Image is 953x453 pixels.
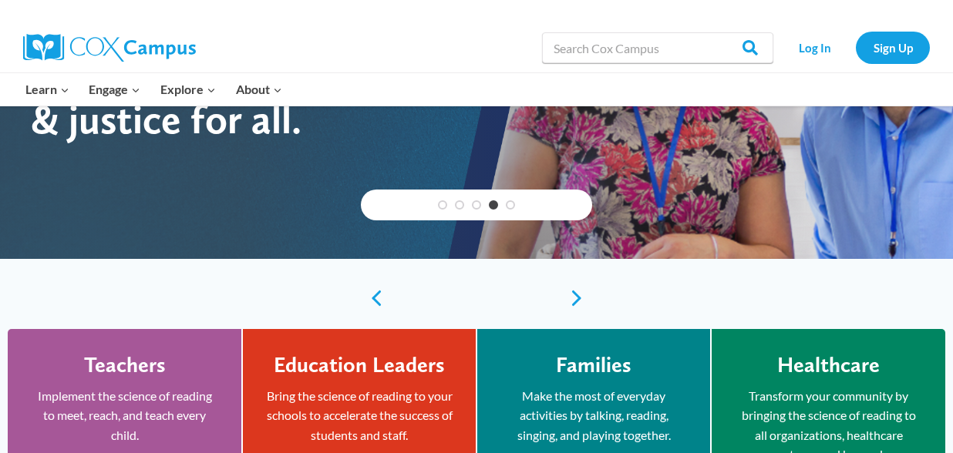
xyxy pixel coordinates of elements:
a: 5 [506,200,515,210]
a: 2 [455,200,464,210]
h4: Teachers [84,352,166,378]
a: Log In [781,32,848,63]
p: Implement the science of reading to meet, reach, and teach every child. [31,386,218,445]
img: Cox Campus [23,34,196,62]
a: previous [361,289,384,307]
nav: Primary Navigation [15,73,291,106]
button: Child menu of Explore [150,73,226,106]
div: content slider buttons [361,283,592,314]
h4: Families [556,352,631,378]
p: Make the most of everyday activities by talking, reading, singing, and playing together. [500,386,687,445]
p: Bring the science of reading to your schools to accelerate the success of students and staff. [266,386,453,445]
input: Search Cox Campus [542,32,773,63]
a: next [569,289,592,307]
nav: Secondary Navigation [781,32,930,63]
a: 3 [472,200,481,210]
h4: Healthcare [777,352,880,378]
button: Child menu of Engage [79,73,151,106]
h4: Education Leaders [274,352,445,378]
button: Child menu of Learn [15,73,79,106]
a: 4 [489,200,498,210]
button: Child menu of About [226,73,292,106]
a: Sign Up [856,32,930,63]
a: 1 [438,200,447,210]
